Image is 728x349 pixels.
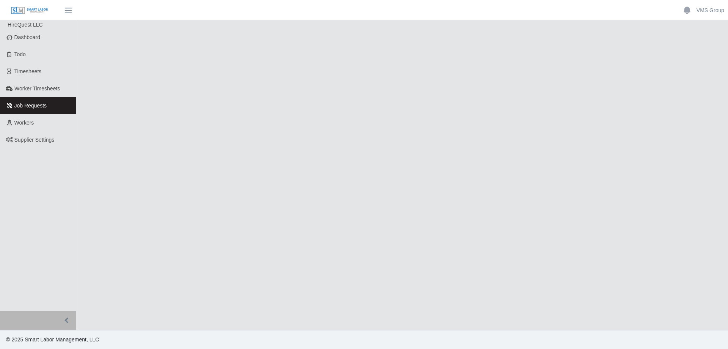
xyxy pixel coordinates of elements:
[14,137,55,143] span: Supplier Settings
[6,336,99,343] span: © 2025 Smart Labor Management, LLC
[14,51,26,57] span: Todo
[14,85,60,92] span: Worker Timesheets
[14,68,42,74] span: Timesheets
[11,6,49,15] img: SLM Logo
[14,120,34,126] span: Workers
[14,34,41,40] span: Dashboard
[8,22,43,28] span: HireQuest LLC
[697,6,724,14] a: VMS Group
[14,103,47,109] span: Job Requests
